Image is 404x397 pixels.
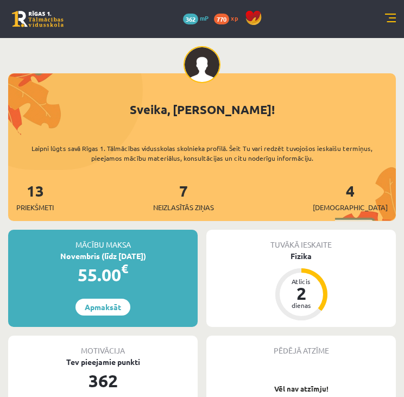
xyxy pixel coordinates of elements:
img: Endija Elizabete Zēvalde [184,46,220,83]
a: 13Priekšmeti [16,181,54,213]
a: 770 xp [214,14,243,22]
span: [DEMOGRAPHIC_DATA] [313,202,388,213]
a: Rīgas 1. Tālmācības vidusskola [12,11,64,27]
div: Novembris (līdz [DATE]) [8,250,198,262]
a: 7Neizlasītās ziņas [153,181,214,213]
div: Mācību maksa [8,230,198,250]
div: Tev pieejamie punkti [8,356,198,368]
a: Apmaksāt [75,299,130,316]
span: € [121,261,128,276]
div: 362 [8,368,198,394]
span: 362 [183,14,198,24]
span: xp [231,14,238,22]
span: mP [200,14,209,22]
div: Motivācija [8,336,198,356]
div: Pēdējā atzīme [206,336,396,356]
div: Sveika, [PERSON_NAME]! [8,100,396,118]
span: Neizlasītās ziņas [153,202,214,213]
div: 2 [285,285,318,302]
div: 55.00 [8,262,198,288]
span: 770 [214,14,229,24]
div: dienas [285,302,318,308]
div: Tuvākā ieskaite [206,230,396,250]
div: Laipni lūgts savā Rīgas 1. Tālmācības vidusskolas skolnieka profilā. Šeit Tu vari redzēt tuvojošo... [8,143,396,163]
span: Priekšmeti [16,202,54,213]
a: Fizika Atlicis 2 dienas [206,250,396,322]
div: Fizika [206,250,396,262]
a: 4[DEMOGRAPHIC_DATA] [313,181,388,213]
p: Vēl nav atzīmju! [212,383,390,394]
div: Atlicis [285,278,318,285]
